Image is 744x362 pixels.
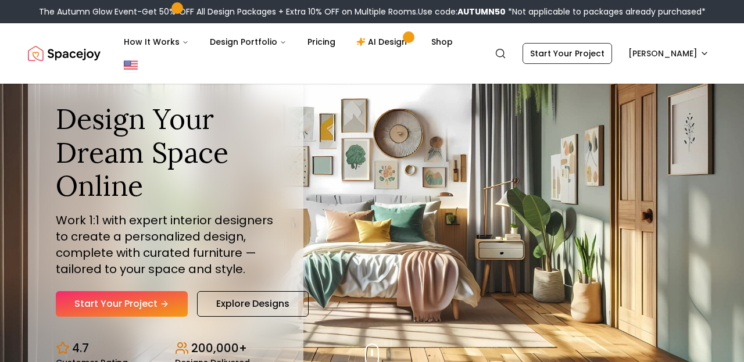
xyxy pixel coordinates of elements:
a: Start Your Project [56,291,188,317]
a: Explore Designs [197,291,309,317]
button: [PERSON_NAME] [621,43,716,64]
a: Pricing [298,30,345,53]
button: How It Works [115,30,198,53]
p: Work 1:1 with expert interior designers to create a personalized design, complete with curated fu... [56,212,276,277]
span: *Not applicable to packages already purchased* [506,6,706,17]
div: The Autumn Glow Event-Get 50% OFF All Design Packages + Extra 10% OFF on Multiple Rooms. [39,6,706,17]
nav: Main [115,30,462,53]
b: AUTUMN50 [457,6,506,17]
nav: Global [28,23,716,84]
a: Shop [422,30,462,53]
img: United States [124,58,138,72]
button: Design Portfolio [201,30,296,53]
img: Spacejoy Logo [28,42,101,65]
a: AI Design [347,30,420,53]
span: Use code: [418,6,506,17]
p: 200,000+ [191,340,247,356]
a: Spacejoy [28,42,101,65]
a: Start Your Project [523,43,612,64]
p: 4.7 [72,340,89,356]
h1: Design Your Dream Space Online [56,102,276,203]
